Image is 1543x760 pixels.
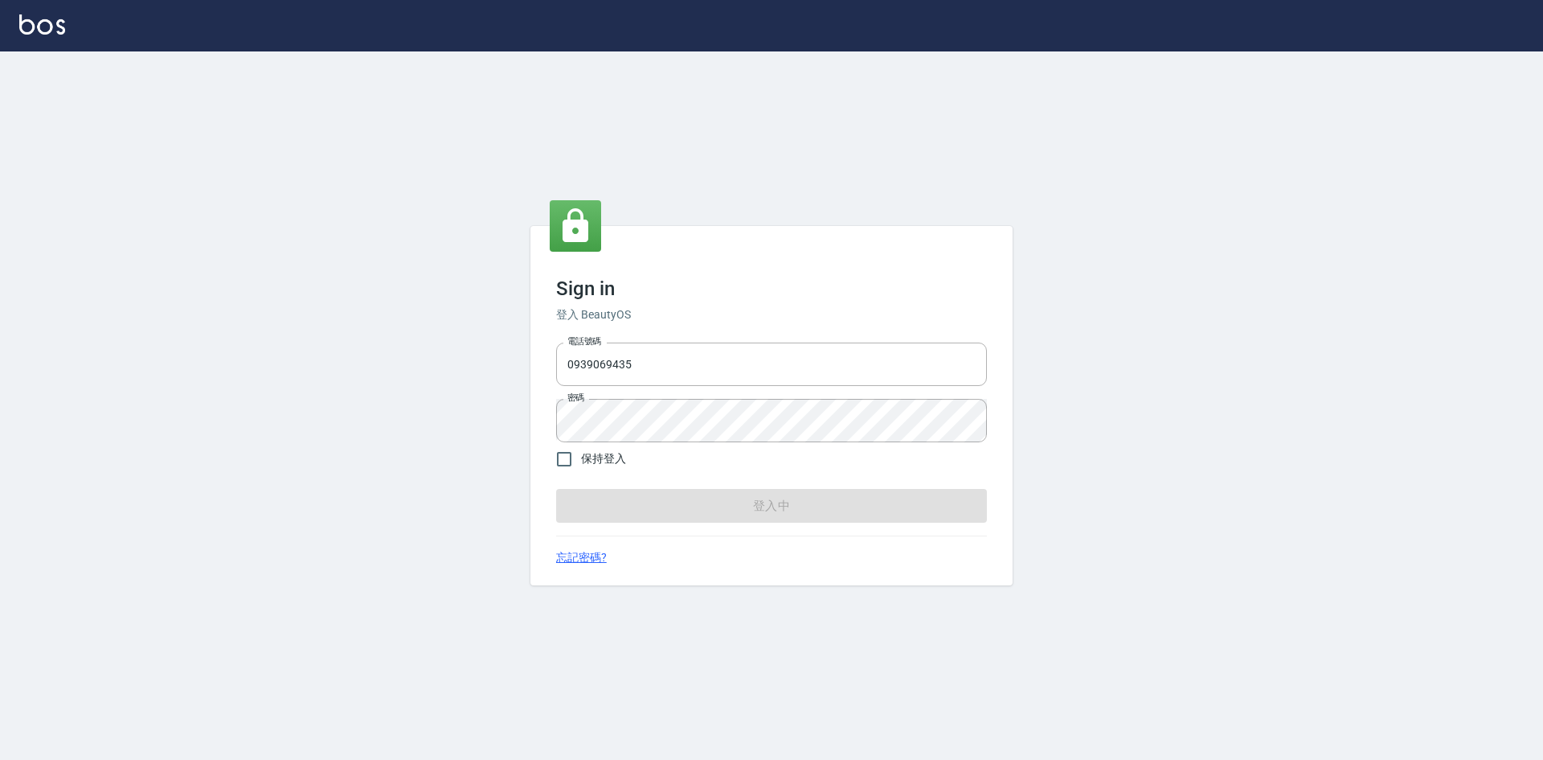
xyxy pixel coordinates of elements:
h6: 登入 BeautyOS [556,306,987,323]
h3: Sign in [556,277,987,300]
img: Logo [19,14,65,35]
label: 電話號碼 [567,335,601,347]
span: 保持登入 [581,450,626,467]
label: 密碼 [567,392,584,404]
a: 忘記密碼? [556,549,607,566]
